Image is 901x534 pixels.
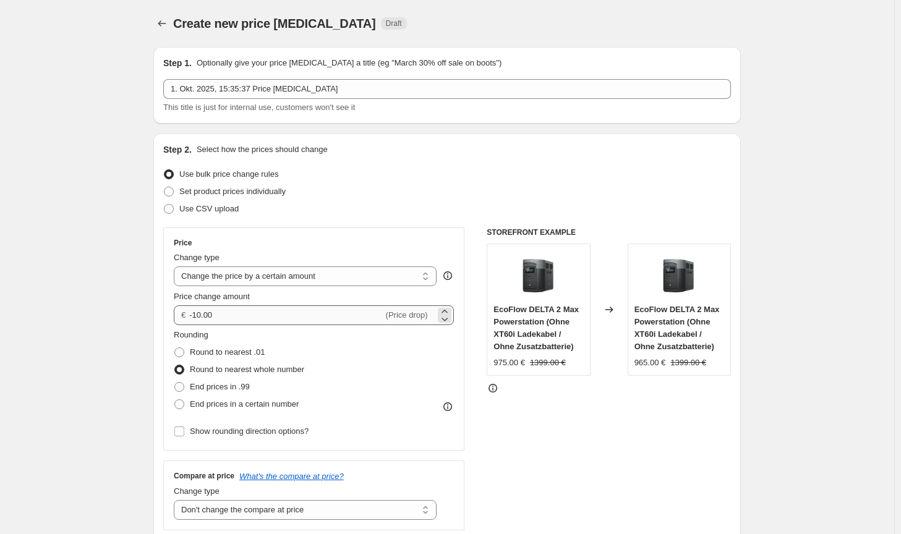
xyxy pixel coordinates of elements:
span: End prices in .99 [190,382,250,391]
strike: 1399.00 € [670,357,706,369]
p: Select how the prices should change [197,143,328,156]
span: This title is just for internal use, customers won't see it [163,103,355,112]
button: What's the compare at price? [239,472,344,481]
span: Draft [386,19,402,28]
p: Optionally give your price [MEDICAL_DATA] a title (eg "March 30% off sale on boots") [197,57,502,69]
h3: Price [174,238,192,248]
span: Use CSV upload [179,204,239,213]
strike: 1399.00 € [530,357,566,369]
span: End prices in a certain number [190,399,299,409]
div: help [442,269,454,282]
h2: Step 1. [163,57,192,69]
span: Create new price [MEDICAL_DATA] [173,17,376,30]
h3: Compare at price [174,471,234,481]
h6: STOREFRONT EXAMPLE [487,227,731,237]
span: EcoFlow DELTA 2 Max Powerstation (Ohne XT60i Ladekabel / Ohne Zusatzbatterie) [493,305,579,351]
span: Price change amount [174,292,250,301]
span: Round to nearest .01 [190,347,265,357]
span: Set product prices individually [179,187,286,196]
span: Change type [174,253,220,262]
img: EcoFlow_Delta_2_Max_left_45_80x.webp [514,250,563,300]
span: Rounding [174,330,208,339]
span: Use bulk price change rules [179,169,278,179]
h2: Step 2. [163,143,192,156]
input: 30% off holiday sale [163,79,731,99]
span: EcoFlow DELTA 2 Max Powerstation (Ohne XT60i Ladekabel / Ohne Zusatzbatterie) [634,305,720,351]
button: Price change jobs [153,15,171,32]
div: 965.00 € [634,357,666,369]
span: Show rounding direction options? [190,426,309,436]
span: (Price drop) [386,310,428,320]
span: € [181,310,186,320]
input: -10.00 [189,305,383,325]
div: 975.00 € [493,357,525,369]
span: Round to nearest whole number [190,365,304,374]
span: Change type [174,486,220,496]
img: EcoFlow_Delta_2_Max_left_45_80x.webp [654,250,704,300]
